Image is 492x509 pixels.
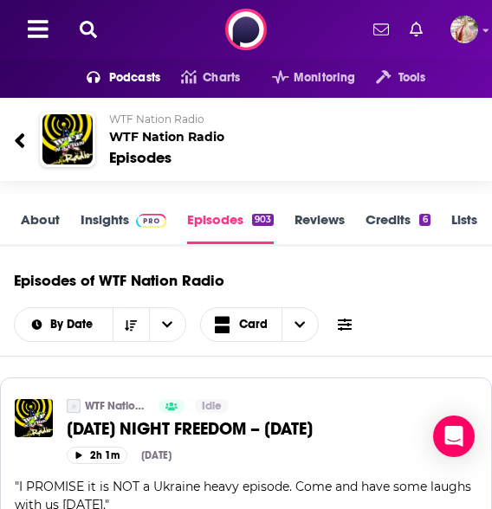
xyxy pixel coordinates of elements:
h1: Episodes of WTF Nation Radio [14,271,224,290]
a: Show notifications dropdown [403,15,430,44]
a: Charts [160,64,240,92]
img: WTF Nation Radio [42,114,93,164]
a: Credits6 [366,211,430,244]
img: Podchaser - Follow, Share and Rate Podcasts [225,9,267,50]
span: Podcasts [109,66,160,90]
img: User Profile [450,16,478,43]
a: Show notifications dropdown [366,15,396,44]
a: Idle [195,399,229,413]
button: open menu [15,319,113,331]
span: By Date [50,319,99,331]
a: Reviews [295,211,345,244]
button: open menu [66,64,160,92]
img: FRIDAY NIGHT FREEDOM – 11 March 2022 [15,399,53,437]
div: Episodes [109,148,172,167]
a: About [21,211,60,244]
a: Logged in as kmccue [450,16,478,43]
a: [DATE] NIGHT FREEDOM – [DATE] [67,418,477,440]
span: WTF Nation Radio [109,113,204,126]
img: WTF Nation Radio [67,399,81,413]
a: WTF Nation Radio [85,399,147,413]
button: Sort Direction [113,308,149,341]
span: Card [239,319,268,331]
button: 2h 1m [67,447,127,463]
span: Charts [203,66,240,90]
span: Idle [202,398,222,416]
a: Lists [451,211,477,244]
button: open menu [355,64,425,92]
img: Podchaser Pro [136,214,166,228]
div: 903 [252,214,274,226]
button: open menu [251,64,356,92]
h2: Choose List sort [14,307,186,342]
button: open menu [149,308,185,341]
a: Episodes903 [187,211,274,244]
h2: WTF Nation Radio [109,113,461,145]
div: [DATE] [141,449,172,461]
div: 6 [419,214,430,226]
a: InsightsPodchaser Pro [81,211,166,244]
span: [DATE] NIGHT FREEDOM – [DATE] [67,418,313,440]
span: Monitoring [294,66,355,90]
button: Choose View [200,307,320,342]
span: Tools [398,66,426,90]
div: Open Intercom Messenger [433,416,475,457]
